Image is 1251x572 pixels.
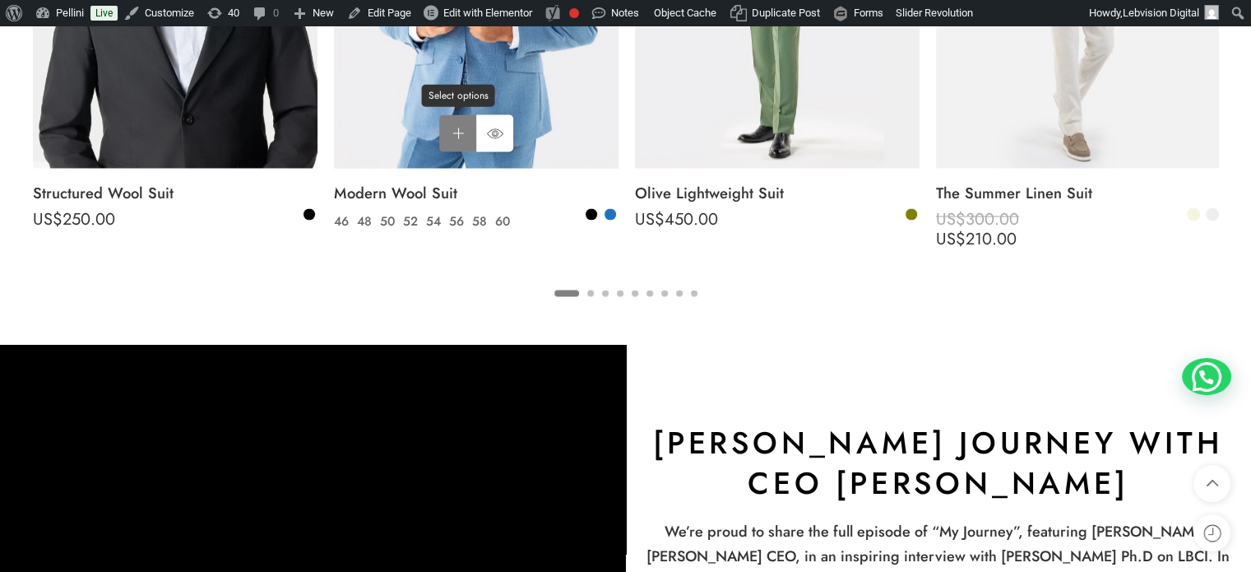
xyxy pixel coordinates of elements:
span: Edit with Elementor [443,7,532,19]
span: US$ [635,207,665,230]
span: Lebvision Digital [1123,7,1199,19]
bdi: 300.00 [936,207,1019,230]
a: Off-White [1205,207,1220,221]
bdi: 250.00 [33,207,115,230]
a: QUICK SHOP [476,114,513,151]
a: 58 [468,212,491,230]
a: Black [584,207,599,221]
a: Olive [904,207,919,221]
a: 46 [330,212,353,230]
a: 48 [353,212,376,230]
bdi: 450.00 [635,207,718,230]
a: Structured Wool Suit [33,176,317,209]
a: The Summer Linen Suit [936,176,1221,209]
span: Select options [422,84,495,106]
bdi: 210.00 [936,226,1017,250]
a: Black [302,207,317,221]
a: Live [90,6,118,21]
span: US$ [334,207,364,230]
a: 54 [422,212,445,230]
a: Beige [1186,207,1201,221]
a: Olive Lightweight Suit [635,176,920,209]
a: Modern Wool Suit [334,176,619,209]
span: Slider Revolution [896,7,973,19]
span: US$ [33,207,63,230]
div: Focus keyphrase not set [569,8,579,18]
h2: [PERSON_NAME] Journey with CEO [PERSON_NAME] [634,422,1244,501]
a: Select options for “Modern Wool Suit” [439,114,476,151]
span: US$ [936,226,966,250]
span: US$ [936,207,966,230]
a: 56 [445,212,468,230]
a: 60 [491,212,514,230]
bdi: 400.00 [334,207,418,230]
a: 52 [399,212,422,230]
a: Blue [603,207,618,221]
a: 50 [376,212,399,230]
